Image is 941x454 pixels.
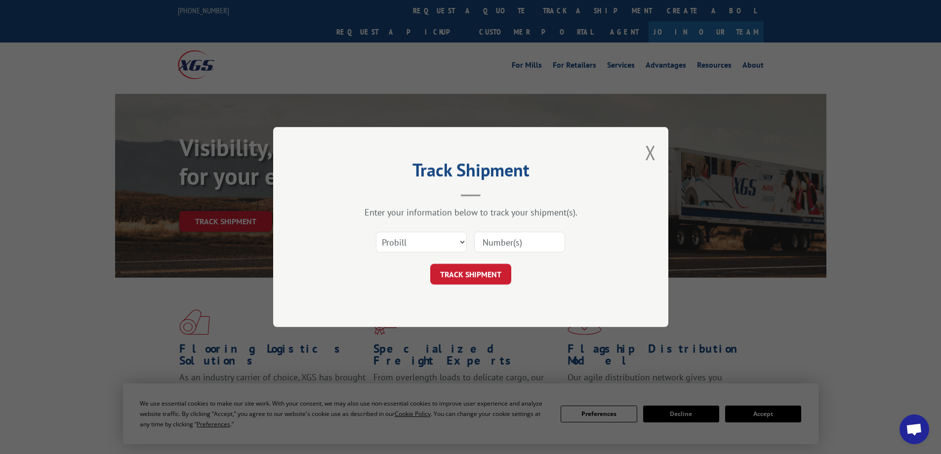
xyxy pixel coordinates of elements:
div: Enter your information below to track your shipment(s). [323,206,619,218]
button: Close modal [645,139,656,165]
button: TRACK SHIPMENT [430,264,511,285]
h2: Track Shipment [323,163,619,182]
input: Number(s) [474,232,565,252]
div: Open chat [900,414,929,444]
